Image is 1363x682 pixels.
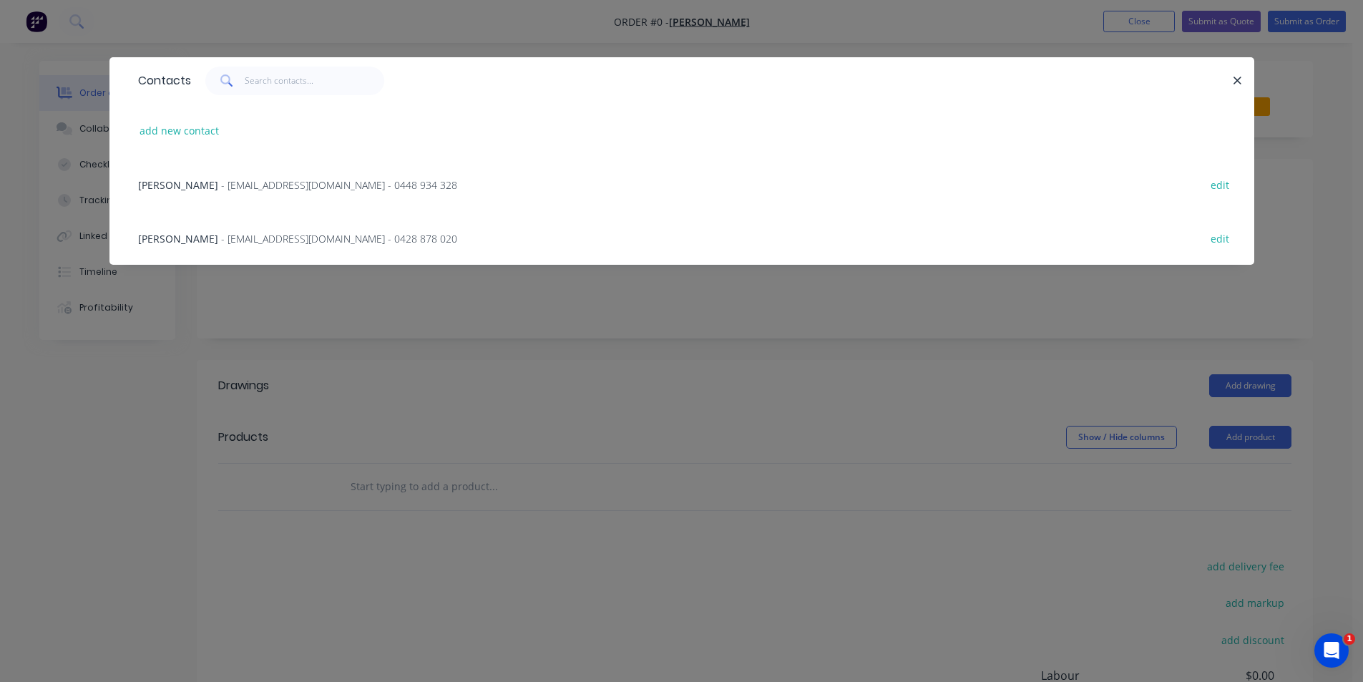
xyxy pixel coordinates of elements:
iframe: Intercom live chat [1314,633,1349,668]
span: [PERSON_NAME] [138,232,218,245]
button: edit [1203,228,1237,248]
button: add new contact [132,121,227,140]
button: edit [1203,175,1237,194]
span: - [EMAIL_ADDRESS][DOMAIN_NAME] - 0428 878 020 [221,232,457,245]
input: Search contacts... [245,67,384,95]
span: - [EMAIL_ADDRESS][DOMAIN_NAME] - 0448 934 328 [221,178,457,192]
span: 1 [1344,633,1355,645]
span: [PERSON_NAME] [138,178,218,192]
div: Contacts [131,58,191,104]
